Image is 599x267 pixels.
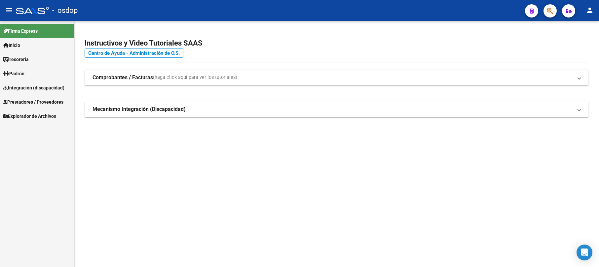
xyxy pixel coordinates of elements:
strong: Mecanismo Integración (Discapacidad) [93,106,186,113]
span: (haga click aquí para ver los tutoriales) [153,74,237,81]
span: - osdop [52,3,78,18]
span: Padrón [3,70,24,77]
mat-expansion-panel-header: Comprobantes / Facturas(haga click aquí para ver los tutoriales) [85,70,588,85]
strong: Comprobantes / Facturas [93,74,153,81]
div: Open Intercom Messenger [577,245,592,260]
span: Integración (discapacidad) [3,84,64,91]
span: Firma Express [3,27,38,35]
mat-icon: person [586,6,594,14]
mat-icon: menu [5,6,13,14]
a: Centro de Ayuda - Administración de O.S. [85,49,183,58]
span: Inicio [3,42,20,49]
span: Tesorería [3,56,29,63]
span: Prestadores / Proveedores [3,98,63,106]
h2: Instructivos y Video Tutoriales SAAS [85,37,588,50]
span: Explorador de Archivos [3,113,56,120]
mat-expansion-panel-header: Mecanismo Integración (Discapacidad) [85,101,588,117]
